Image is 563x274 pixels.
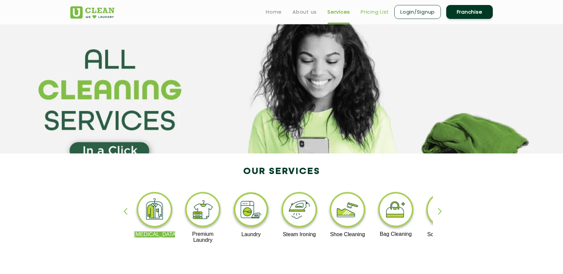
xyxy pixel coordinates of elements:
[134,190,175,231] img: dry_cleaning_11zon.webp
[424,190,465,231] img: sofa_cleaning_11zon.webp
[292,8,317,16] a: About us
[327,190,368,231] img: shoe_cleaning_11zon.webp
[279,231,320,237] p: Steam Ironing
[182,190,223,231] img: premium_laundry_cleaning_11zon.webp
[231,190,272,231] img: laundry_cleaning_11zon.webp
[361,8,389,16] a: Pricing List
[394,5,441,19] a: Login/Signup
[327,8,350,16] a: Services
[446,5,493,19] a: Franchise
[266,8,282,16] a: Home
[279,190,320,231] img: steam_ironing_11zon.webp
[231,231,272,237] p: Laundry
[375,190,416,231] img: bag_cleaning_11zon.webp
[134,231,175,237] p: [MEDICAL_DATA]
[424,231,465,237] p: Sofa Cleaning
[70,6,114,19] img: UClean Laundry and Dry Cleaning
[327,231,368,237] p: Shoe Cleaning
[375,231,416,237] p: Bag Cleaning
[182,231,223,243] p: Premium Laundry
